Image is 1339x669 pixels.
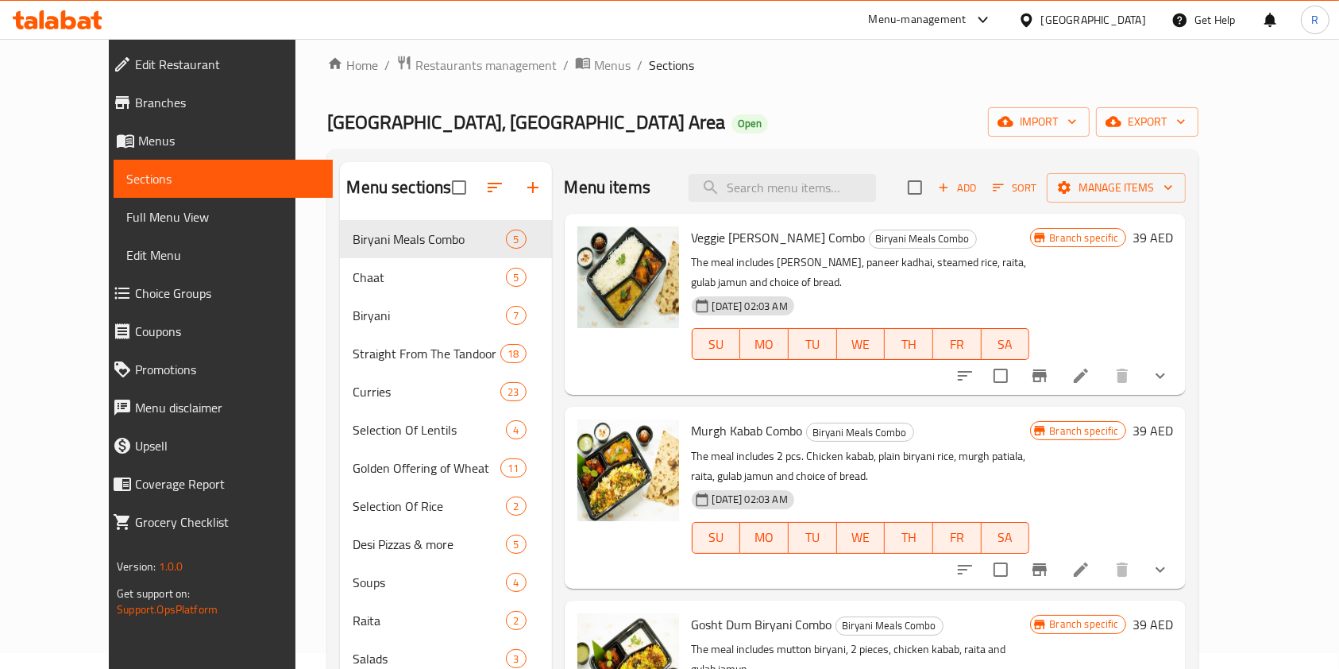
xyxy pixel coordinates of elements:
input: search [689,174,876,202]
div: items [500,382,526,401]
span: Raita [353,611,506,630]
div: Biryani Meals Combo [835,617,943,636]
a: Choice Groups [100,274,333,312]
span: SA [988,333,1024,356]
span: Coupons [135,322,320,341]
div: items [506,497,526,516]
button: Add [932,176,982,200]
div: Raita2 [340,601,551,640]
div: items [506,268,526,287]
div: items [500,458,526,478]
span: SU [699,526,735,549]
a: Edit menu item [1071,560,1090,579]
span: Biryani Meals Combo [836,617,943,635]
a: Support.OpsPlatform [117,599,218,620]
span: Golden Offering of Wheat [353,458,500,478]
button: Add section [514,168,552,207]
button: Sort [989,176,1040,200]
span: 4 [507,423,525,438]
span: SU [699,333,735,356]
span: 23 [501,385,525,400]
span: 2 [507,499,525,514]
h2: Menu items [565,176,651,199]
button: TU [789,522,837,554]
button: show more [1141,357,1179,395]
span: Sort items [982,176,1047,200]
span: Open [731,117,768,130]
span: Murgh Kabab Combo [692,419,803,443]
img: Veggie Curry Combo [577,226,679,328]
span: 1.0.0 [159,556,183,577]
li: / [384,56,390,75]
span: Curries [353,382,500,401]
div: items [506,306,526,325]
span: Menus [594,56,631,75]
div: Soups4 [340,563,551,601]
span: TU [795,333,831,356]
span: 5 [507,232,525,247]
a: Coupons [100,312,333,350]
img: Murgh Kabab Combo [577,420,679,521]
span: Menu disclaimer [135,398,320,417]
button: SA [982,522,1030,554]
div: items [500,344,526,363]
div: items [506,230,526,249]
span: Sections [126,169,320,188]
span: Version: [117,556,156,577]
span: Add [936,179,978,197]
span: Branches [135,93,320,112]
button: sort-choices [946,357,984,395]
span: TH [891,526,927,549]
span: 5 [507,537,525,552]
span: Salads [353,649,506,668]
span: Promotions [135,360,320,379]
button: WE [837,522,886,554]
span: Chaat [353,268,506,287]
div: Biryani Meals Combo [806,423,914,442]
button: delete [1103,357,1141,395]
a: Full Menu View [114,198,333,236]
span: Biryani Meals Combo [807,423,913,442]
span: Coverage Report [135,474,320,493]
span: Menus [138,131,320,150]
h6: 39 AED [1133,420,1173,442]
span: 2 [507,613,525,628]
span: Sort sections [476,168,514,207]
button: TH [885,328,933,360]
button: FR [933,522,982,554]
span: TH [891,333,927,356]
span: Full Menu View [126,207,320,226]
div: [GEOGRAPHIC_DATA] [1041,11,1146,29]
span: Select section [898,171,932,204]
span: Select to update [984,553,1017,586]
span: Sections [649,56,694,75]
button: MO [740,522,789,554]
span: Desi Pizzas & more [353,535,506,554]
span: FR [940,333,975,356]
li: / [637,56,642,75]
button: FR [933,328,982,360]
button: import [988,107,1090,137]
span: Manage items [1059,178,1173,198]
div: Menu-management [869,10,967,29]
span: Sort [993,179,1036,197]
span: SA [988,526,1024,549]
span: Selection Of Lentils [353,420,506,439]
button: delete [1103,551,1141,589]
p: The meal includes 2 pcs. Chicken kabab, plain biryani rice, murgh patiala, raita, gulab jamun and... [692,447,1030,486]
span: Add item [932,176,982,200]
button: SU [692,522,741,554]
h6: 39 AED [1133,226,1173,249]
div: Selection Of Rice2 [340,487,551,525]
span: Branch specific [1044,423,1125,439]
span: Grocery Checklist [135,512,320,532]
div: Curries23 [340,373,551,411]
div: Selection Of Rice [353,497,506,516]
button: sort-choices [946,551,984,589]
div: items [506,611,526,630]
